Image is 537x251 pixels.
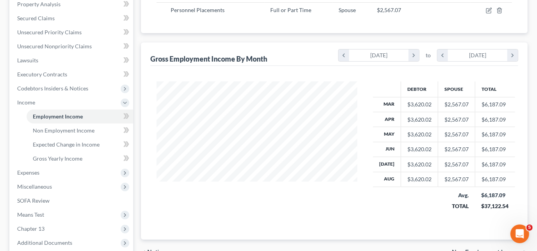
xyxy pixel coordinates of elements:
[373,157,401,172] th: [DATE]
[407,175,432,183] div: $3,620.02
[17,15,55,21] span: Secured Claims
[33,155,82,162] span: Gross Yearly Income
[27,110,133,124] a: Employment Income
[409,49,419,61] i: chevron_right
[373,112,401,127] th: Apr
[171,7,225,13] span: Personnel Placements
[475,157,515,172] td: $6,187.09
[407,145,432,153] div: $3,620.02
[444,191,469,199] div: Avg.
[377,7,401,13] span: $2,567.07
[33,141,100,148] span: Expected Change in Income
[401,81,438,97] th: Debtor
[407,131,432,138] div: $3,620.02
[444,202,469,210] div: TOTAL
[407,116,432,124] div: $3,620.02
[17,85,88,92] span: Codebtors Insiders & Notices
[475,112,515,127] td: $6,187.09
[475,172,515,187] td: $6,187.09
[475,142,515,157] td: $6,187.09
[17,43,92,49] span: Unsecured Nonpriority Claims
[444,116,469,124] div: $2,567.07
[11,25,133,39] a: Unsecured Priority Claims
[27,152,133,166] a: Gross Yearly Income
[373,142,401,157] th: Jun
[444,101,469,108] div: $2,567.07
[33,127,95,134] span: Non Employment Income
[444,131,469,138] div: $2,567.07
[17,29,82,35] span: Unsecured Priority Claims
[33,113,83,120] span: Employment Income
[339,49,349,61] i: chevron_left
[507,49,518,61] i: chevron_right
[437,49,448,61] i: chevron_left
[448,49,508,61] div: [DATE]
[11,53,133,67] a: Lawsuits
[17,1,61,7] span: Property Analysis
[373,172,401,187] th: Aug
[17,169,39,176] span: Expenses
[27,124,133,138] a: Non Employment Income
[17,225,45,232] span: Chapter 13
[17,183,52,190] span: Miscellaneous
[444,175,469,183] div: $2,567.07
[407,161,432,168] div: $3,620.02
[27,138,133,152] a: Expected Change in Income
[444,161,469,168] div: $2,567.07
[373,97,401,112] th: Mar
[17,239,72,246] span: Additional Documents
[11,39,133,53] a: Unsecured Nonpriority Claims
[475,127,515,142] td: $6,187.09
[373,127,401,142] th: May
[271,7,312,13] span: Full or Part Time
[11,194,133,208] a: SOFA Review
[444,145,469,153] div: $2,567.07
[11,11,133,25] a: Secured Claims
[17,71,67,78] span: Executory Contracts
[438,81,475,97] th: Spouse
[11,67,133,81] a: Executory Contracts
[475,97,515,112] td: $6,187.09
[150,54,267,64] div: Gross Employment Income By Month
[407,101,432,108] div: $3,620.02
[510,224,529,243] iframe: Intercom live chat
[526,224,533,231] span: 5
[17,99,35,106] span: Income
[482,202,509,210] div: $37,122.54
[482,191,509,199] div: $6,187.09
[339,7,356,13] span: Spouse
[349,49,409,61] div: [DATE]
[475,81,515,97] th: Total
[17,211,44,218] span: Means Test
[17,57,38,64] span: Lawsuits
[426,51,431,59] span: to
[17,197,50,204] span: SOFA Review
